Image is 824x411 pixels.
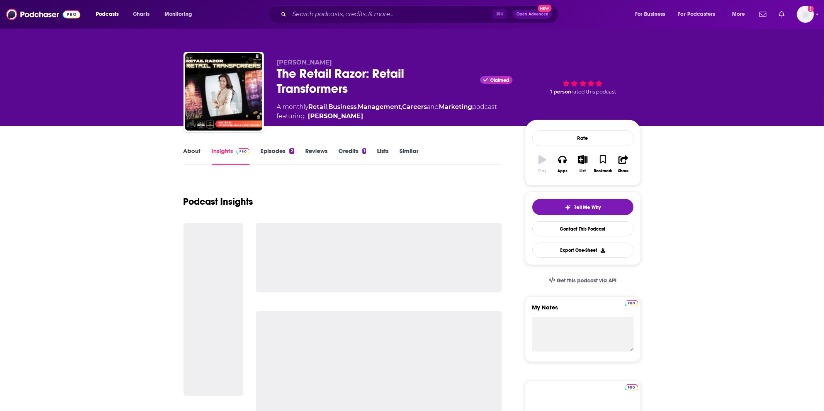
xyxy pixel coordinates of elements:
input: Search podcasts, credits, & more... [289,8,493,20]
span: For Podcasters [678,9,715,20]
a: Reviews [305,147,328,165]
img: User Profile [797,6,814,23]
button: Show profile menu [797,6,814,23]
span: Get this podcast via API [557,277,617,284]
span: featuring [277,112,497,121]
button: open menu [673,8,727,20]
span: Claimed [491,78,510,82]
a: Retail [309,103,328,110]
h1: Podcast Insights [183,196,253,207]
span: , [357,103,358,110]
button: Play [532,150,552,178]
div: A monthly podcast [277,102,497,121]
a: InsightsPodchaser Pro [212,147,250,165]
a: Business [329,103,357,110]
a: About [183,147,201,165]
a: Pro website [625,383,638,391]
label: My Notes [532,304,634,317]
button: tell me why sparkleTell Me Why [532,199,634,215]
span: [PERSON_NAME] [277,59,332,66]
span: and [427,103,439,110]
img: tell me why sparkle [565,204,571,211]
span: Tell Me Why [574,204,601,211]
span: Logged in as TeemsPR [797,6,814,23]
a: Credits1 [338,147,366,165]
div: Play [538,169,546,173]
span: , [328,103,329,110]
img: Podchaser Pro [236,148,250,155]
img: Podchaser Pro [625,384,638,391]
span: Podcasts [96,9,119,20]
div: Bookmark [594,169,612,173]
div: Rate [532,130,634,146]
button: open menu [90,8,129,20]
span: 1 person [550,89,572,95]
div: 2 [289,148,294,154]
img: Podchaser Pro [625,300,638,306]
button: open menu [727,8,755,20]
a: Lists [377,147,389,165]
a: Get this podcast via API [543,271,623,290]
button: open menu [159,8,202,20]
button: Apps [552,150,573,178]
img: Podchaser - Follow, Share and Rate Podcasts [6,7,80,22]
div: Apps [557,169,567,173]
span: New [538,5,552,12]
a: Show notifications dropdown [776,8,788,21]
span: , [401,103,403,110]
div: List [580,169,586,173]
span: ⌘ K [493,9,507,19]
a: Charts [128,8,154,20]
a: Careers [403,103,427,110]
button: Open AdvancedNew [513,10,552,19]
a: Ricardo Belmar [308,112,364,121]
a: Show notifications dropdown [756,8,770,21]
span: Monitoring [165,9,192,20]
button: Bookmark [593,150,613,178]
div: Share [618,169,629,173]
button: Export One-Sheet [532,243,634,258]
span: rated this podcast [572,89,617,95]
span: For Business [635,9,666,20]
img: The Retail Razor: Retail Transformers [185,53,262,131]
div: Search podcasts, credits, & more... [275,5,566,23]
span: Charts [133,9,150,20]
button: open menu [630,8,675,20]
a: Management [358,103,401,110]
div: 1 personrated this podcast [525,59,641,107]
button: List [573,150,593,178]
a: Contact This Podcast [532,221,634,236]
a: Pro website [625,299,638,306]
span: Open Advanced [516,12,549,16]
span: More [732,9,745,20]
a: Similar [399,147,418,165]
a: Marketing [439,103,472,110]
div: 1 [362,148,366,154]
a: Episodes2 [260,147,294,165]
button: Share [613,150,633,178]
svg: Add a profile image [808,6,814,12]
